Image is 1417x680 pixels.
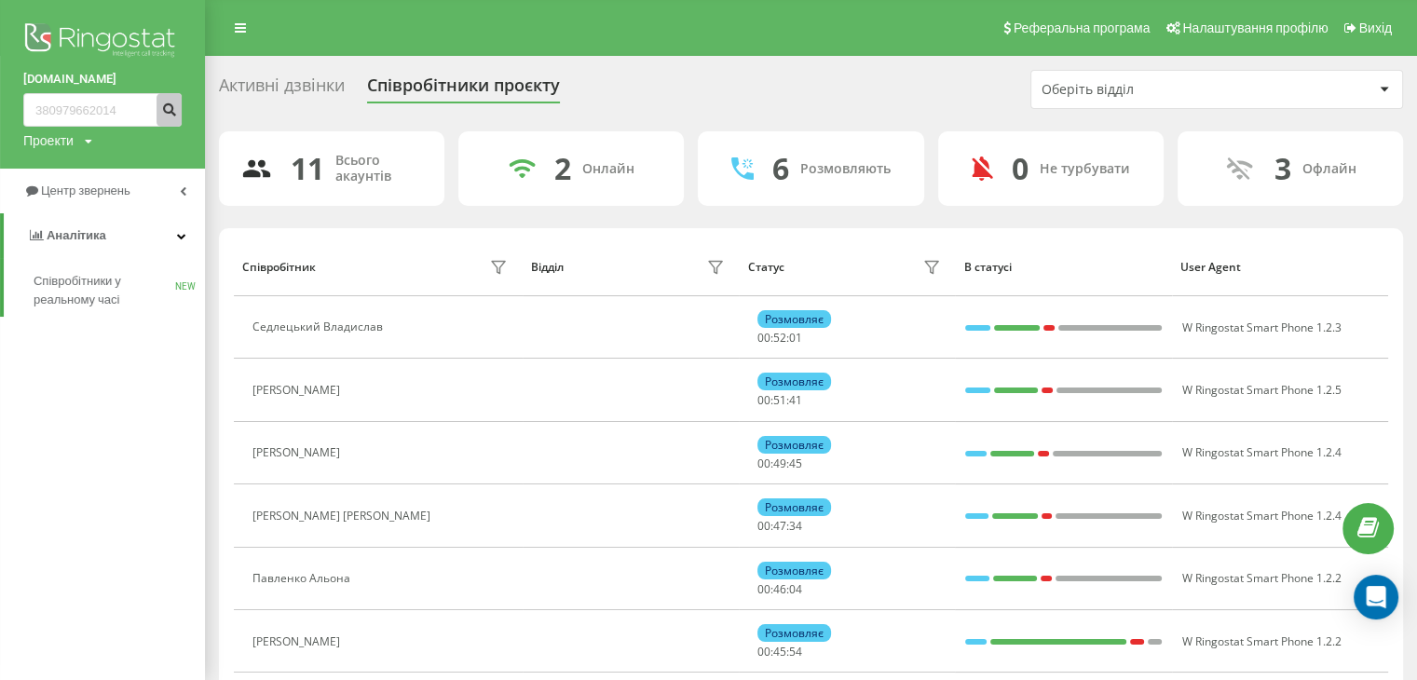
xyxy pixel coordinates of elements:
[772,151,789,186] div: 6
[1040,161,1130,177] div: Не турбувати
[757,392,770,408] span: 00
[23,70,182,88] a: [DOMAIN_NAME]
[1042,82,1264,98] div: Оберіть відділ
[789,456,802,471] span: 45
[1182,570,1342,586] span: W Ringostat Smart Phone 1.2.2
[23,131,74,150] div: Проекти
[1359,20,1392,35] span: Вихід
[757,518,770,534] span: 00
[34,272,175,309] span: Співробітники у реальному часі
[1012,151,1029,186] div: 0
[1182,382,1342,398] span: W Ringostat Smart Phone 1.2.5
[1182,320,1342,335] span: W Ringostat Smart Phone 1.2.3
[757,330,770,346] span: 00
[789,581,802,597] span: 04
[1301,161,1356,177] div: Офлайн
[531,261,564,274] div: Відділ
[1182,508,1342,524] span: W Ringostat Smart Phone 1.2.4
[757,373,831,390] div: Розмовляє
[757,310,831,328] div: Розмовляє
[1180,261,1379,274] div: User Agent
[773,456,786,471] span: 49
[773,518,786,534] span: 47
[1182,444,1342,460] span: W Ringostat Smart Phone 1.2.4
[757,624,831,642] div: Розмовляє
[757,498,831,516] div: Розмовляє
[242,261,316,274] div: Співробітник
[757,644,770,660] span: 00
[219,75,345,104] div: Активні дзвінки
[1354,575,1398,619] div: Open Intercom Messenger
[1014,20,1151,35] span: Реферальна програма
[789,392,802,408] span: 41
[757,456,770,471] span: 00
[1182,20,1328,35] span: Налаштування профілю
[34,265,205,317] a: Співробітники у реальному часіNEW
[757,457,802,470] div: : :
[252,384,345,397] div: [PERSON_NAME]
[367,75,560,104] div: Співробітники проєкту
[773,581,786,597] span: 46
[789,644,802,660] span: 54
[1182,633,1342,649] span: W Ringostat Smart Phone 1.2.2
[757,583,802,596] div: : :
[252,320,388,333] div: Седлецький Владислав
[757,646,802,659] div: : :
[252,446,345,459] div: [PERSON_NAME]
[773,644,786,660] span: 45
[757,436,831,454] div: Розмовляє
[757,332,802,345] div: : :
[757,581,770,597] span: 00
[252,572,355,585] div: Павленко Альона
[757,394,802,407] div: : :
[252,510,435,523] div: [PERSON_NAME] [PERSON_NAME]
[47,228,106,242] span: Аналiтика
[335,153,422,184] div: Всього акаунтів
[23,19,182,65] img: Ringostat logo
[4,213,205,258] a: Аналiтика
[747,261,783,274] div: Статус
[964,261,1163,274] div: В статусі
[1274,151,1290,186] div: 3
[291,151,324,186] div: 11
[582,161,634,177] div: Онлайн
[23,93,182,127] input: Пошук за номером
[757,562,831,579] div: Розмовляє
[789,518,802,534] span: 34
[554,151,571,186] div: 2
[789,330,802,346] span: 01
[41,184,130,197] span: Центр звернень
[773,330,786,346] span: 52
[252,635,345,648] div: [PERSON_NAME]
[800,161,891,177] div: Розмовляють
[773,392,786,408] span: 51
[757,520,802,533] div: : :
